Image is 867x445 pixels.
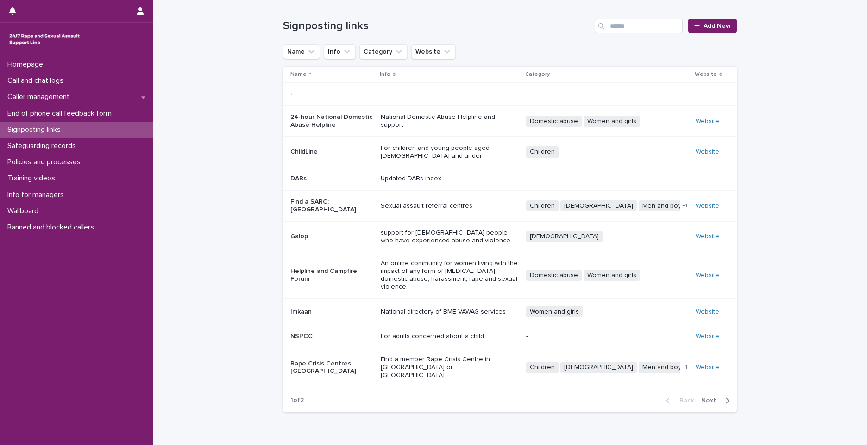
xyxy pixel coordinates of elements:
[526,231,603,242] span: [DEMOGRAPHIC_DATA]
[696,173,699,183] p: -
[526,116,582,127] span: Domestic abuse
[283,106,737,137] tr: 24-hour National Domestic Abuse HelplineNational Domestic Abuse Helpline and supportDomestic abus...
[290,308,373,316] p: Imkaan
[704,23,731,29] span: Add New
[697,396,737,405] button: Next
[381,260,519,290] p: An online community for women living with the impact of any form of [MEDICAL_DATA], domestic abus...
[526,146,559,158] span: Children
[381,113,519,129] p: National Domestic Abuse Helpline and support
[290,69,307,80] p: Name
[380,69,390,80] p: Info
[283,325,737,348] tr: NSPCCFor adults concerned about a child.-Website
[526,306,583,318] span: Women and girls
[290,360,373,376] p: Rape Crisis Centres: [GEOGRAPHIC_DATA]
[696,148,719,155] a: Website
[695,69,717,80] p: Website
[381,308,519,316] p: National directory of BME VAWAG services
[526,90,688,98] p: -
[696,309,719,315] a: Website
[595,19,683,33] input: Search
[525,69,550,80] p: Category
[381,90,519,98] p: -
[639,200,688,212] span: Men and boys
[381,229,519,245] p: support for [DEMOGRAPHIC_DATA] people who have experienced abuse and violence
[381,356,519,379] p: Find a member Rape Crisis Centre in [GEOGRAPHIC_DATA] or [GEOGRAPHIC_DATA].
[584,116,640,127] span: Women and girls
[696,88,699,98] p: -
[4,174,63,183] p: Training videos
[4,76,71,85] p: Call and chat logs
[324,44,356,59] button: Info
[290,148,373,156] p: ChildLine
[696,272,719,278] a: Website
[283,167,737,191] tr: DABsUpdated DABs index---
[696,118,719,124] a: Website
[696,203,719,209] a: Website
[283,348,737,387] tr: Rape Crisis Centres: [GEOGRAPHIC_DATA]Find a member Rape Crisis Centre in [GEOGRAPHIC_DATA] or [G...
[4,142,83,150] p: Safeguarding records
[381,175,519,183] p: Updated DABs index
[4,207,46,216] p: Wallboard
[526,270,582,281] span: Domestic abuse
[290,333,373,340] p: NSPCC
[283,252,737,298] tr: Helpline and Campfire ForumAn online community for women living with the impact of any form of [M...
[674,397,694,404] span: Back
[283,298,737,325] tr: ImkaanNational directory of BME VAWAG servicesWomen and girlsWebsite
[701,397,722,404] span: Next
[560,200,637,212] span: [DEMOGRAPHIC_DATA]
[283,389,311,412] p: 1 of 2
[4,93,77,101] p: Caller management
[283,44,320,59] button: Name
[4,191,71,199] p: Info for managers
[696,233,719,240] a: Website
[696,333,719,340] a: Website
[283,136,737,167] tr: ChildLineFor children and young people aged [DEMOGRAPHIC_DATA] and underChildrenWebsite
[526,362,559,373] span: Children
[290,175,373,183] p: DABs
[4,60,50,69] p: Homepage
[411,44,456,59] button: Website
[381,333,519,340] p: For adults concerned about a child.
[7,30,82,49] img: rhQMoQhaT3yELyF149Cw
[290,198,373,214] p: Find a SARC: [GEOGRAPHIC_DATA]
[283,221,737,252] tr: Galopsupport for [DEMOGRAPHIC_DATA] people who have experienced abuse and violence[DEMOGRAPHIC_DA...
[290,233,373,241] p: Galop
[283,19,591,33] h1: Signposting links
[659,396,697,405] button: Back
[4,109,119,118] p: End of phone call feedback form
[560,362,637,373] span: [DEMOGRAPHIC_DATA]
[381,202,519,210] p: Sexual assault referral centres
[584,270,640,281] span: Women and girls
[696,364,719,371] a: Website
[290,90,373,98] p: -
[359,44,408,59] button: Category
[639,362,688,373] span: Men and boys
[290,267,373,283] p: Helpline and Campfire Forum
[381,144,519,160] p: For children and young people aged [DEMOGRAPHIC_DATA] and under
[526,175,688,183] p: -
[526,333,688,340] p: -
[283,191,737,222] tr: Find a SARC: [GEOGRAPHIC_DATA]Sexual assault referral centresChildren[DEMOGRAPHIC_DATA]Men and bo...
[682,365,687,370] span: + 1
[4,158,88,167] p: Policies and processes
[682,203,687,209] span: + 1
[4,125,68,134] p: Signposting links
[4,223,101,232] p: Banned and blocked callers
[283,83,737,106] tr: -----
[290,113,373,129] p: 24-hour National Domestic Abuse Helpline
[526,200,559,212] span: Children
[688,19,737,33] a: Add New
